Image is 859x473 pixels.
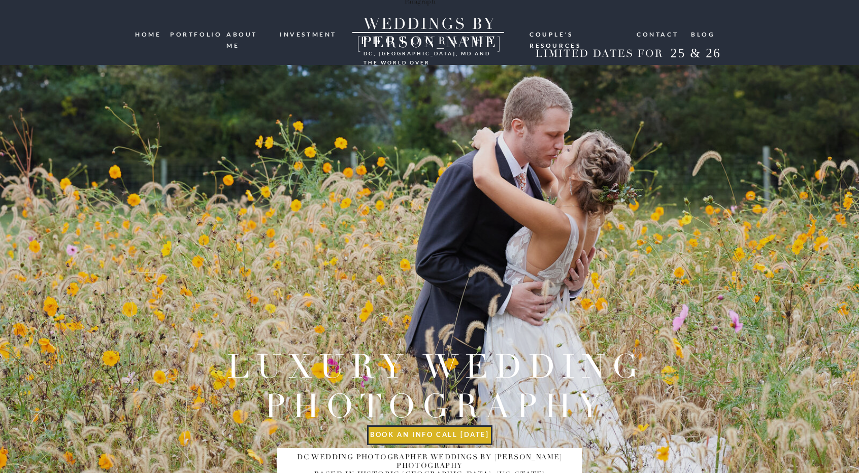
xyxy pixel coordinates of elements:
a: book an info call [DATE] [368,431,491,442]
a: ABOUT ME [226,29,273,39]
a: investment [280,29,338,39]
h2: Luxury wedding photography [216,347,656,423]
h3: DC, [GEOGRAPHIC_DATA], md and the world over [364,49,493,57]
a: portfolio [170,29,219,39]
h2: LIMITED DATES FOR [532,48,667,60]
a: HOME [135,29,163,39]
a: Couple's resources [530,29,627,37]
h2: 25 & 26 [663,46,729,64]
a: WEDDINGS BY [PERSON_NAME] [337,15,522,33]
a: blog [691,29,715,39]
a: Contact [637,29,679,39]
